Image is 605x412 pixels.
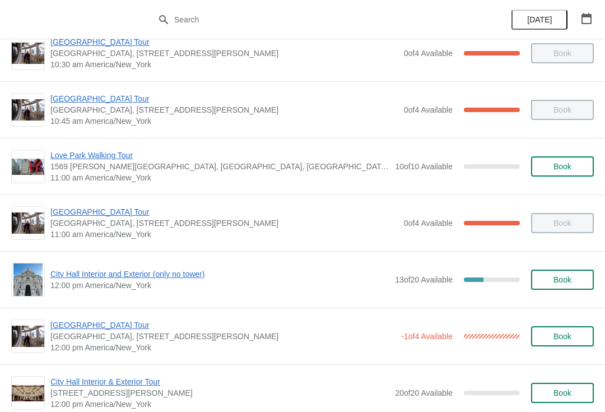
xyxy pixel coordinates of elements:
button: Book [531,326,594,346]
span: Book [553,332,571,341]
span: Book [553,388,571,397]
span: 12:00 pm America/New_York [50,280,389,291]
img: City Hall Tower Tour | City Hall Visitor Center, 1400 John F Kennedy Boulevard Suite 121, Philade... [12,43,44,64]
img: City Hall Interior & Exterior Tour | 1400 John F Kennedy Boulevard, Suite 121, Philadelphia, PA, ... [12,385,44,401]
span: [GEOGRAPHIC_DATA], [STREET_ADDRESS][PERSON_NAME] [50,217,398,229]
button: Book [531,156,594,177]
span: 10 of 10 Available [395,162,453,171]
span: [GEOGRAPHIC_DATA], [STREET_ADDRESS][PERSON_NAME] [50,104,398,115]
img: City Hall Tower Tour | City Hall Visitor Center, 1400 John F Kennedy Boulevard Suite 121, Philade... [12,99,44,121]
span: [DATE] [527,15,552,24]
img: City Hall Tower Tour | City Hall Visitor Center, 1400 John F Kennedy Boulevard Suite 121, Philade... [12,212,44,234]
span: 12:00 pm America/New_York [50,399,389,410]
span: [GEOGRAPHIC_DATA] Tour [50,36,398,48]
button: Book [531,383,594,403]
span: Book [553,162,571,171]
span: [GEOGRAPHIC_DATA], [STREET_ADDRESS][PERSON_NAME] [50,48,398,59]
span: 11:00 am America/New_York [50,172,389,183]
span: City Hall Interior & Exterior Tour [50,376,389,387]
img: Love Park Walking Tour | 1569 John F Kennedy Boulevard, Philadelphia, PA, USA | 11:00 am America/... [12,159,44,175]
span: [GEOGRAPHIC_DATA] Tour [50,206,398,217]
span: [GEOGRAPHIC_DATA] Tour [50,93,398,104]
span: 0 of 4 Available [404,105,453,114]
span: [GEOGRAPHIC_DATA], [STREET_ADDRESS][PERSON_NAME] [50,331,395,342]
span: [GEOGRAPHIC_DATA] Tour [50,320,395,331]
span: 20 of 20 Available [395,388,453,397]
span: 1569 [PERSON_NAME][GEOGRAPHIC_DATA], [GEOGRAPHIC_DATA], [GEOGRAPHIC_DATA], [GEOGRAPHIC_DATA] [50,161,389,172]
img: City Hall Tower Tour | City Hall Visitor Center, 1400 John F Kennedy Boulevard Suite 121, Philade... [12,326,44,348]
span: 12:00 pm America/New_York [50,342,395,353]
span: -1 of 4 Available [401,332,453,341]
span: [STREET_ADDRESS][PERSON_NAME] [50,387,389,399]
span: 11:00 am America/New_York [50,229,398,240]
span: 10:45 am America/New_York [50,115,398,127]
button: Book [531,270,594,290]
img: City Hall Interior and Exterior (only no tower) | | 12:00 pm America/New_York [13,263,43,296]
span: Love Park Walking Tour [50,150,389,161]
span: 0 of 4 Available [404,219,453,228]
input: Search [174,10,454,30]
span: 13 of 20 Available [395,275,453,284]
span: 0 of 4 Available [404,49,453,58]
span: City Hall Interior and Exterior (only no tower) [50,269,389,280]
span: 10:30 am America/New_York [50,59,398,70]
span: Book [553,275,571,284]
button: [DATE] [511,10,567,30]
